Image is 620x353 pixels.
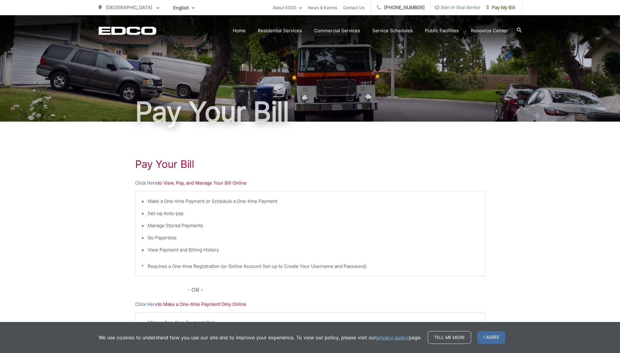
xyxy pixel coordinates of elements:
[471,27,508,34] a: Resource Center
[135,179,158,187] a: Click Here
[372,27,413,34] a: Service Schedules
[233,27,246,34] a: Home
[135,179,485,187] p: to View, Pay, and Manage Your Bill Online
[343,4,364,11] a: Contact Us
[99,334,422,341] p: We use cookies to understand how you use our site and to improve your experience. To view our pol...
[135,301,158,308] a: Click Here
[106,5,152,10] span: [GEOGRAPHIC_DATA]
[486,4,515,11] span: Pay My Bill
[148,234,479,241] li: Go Paperless
[148,222,479,229] li: Manage Stored Payments
[148,198,479,205] li: Make a One-time Payment or Schedule a One-time Payment
[142,263,479,270] p: * Requires a One-time Registration (or Online Account Set-up to Create Your Username and Password)
[428,331,471,344] a: Tell me more
[477,331,505,344] span: I agree
[135,158,485,170] h1: Pay Your Bill
[187,286,485,295] p: - OR -
[148,319,479,326] li: Make a One-time Payment Only
[273,4,302,11] a: About EDCO
[314,27,360,34] a: Commercial Services
[308,4,337,11] a: News & Events
[258,27,302,34] a: Residential Services
[376,334,409,341] a: privacy policy
[425,27,459,34] a: Public Facilities
[148,210,479,217] li: Set-up Auto-pay
[148,246,479,254] li: View Payment and Billing History
[99,26,156,35] a: EDCD logo. Return to the homepage.
[99,97,522,127] h1: Pay Your Bill
[135,301,485,308] p: to Make a One-time Payment Only Online
[169,2,199,13] span: English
